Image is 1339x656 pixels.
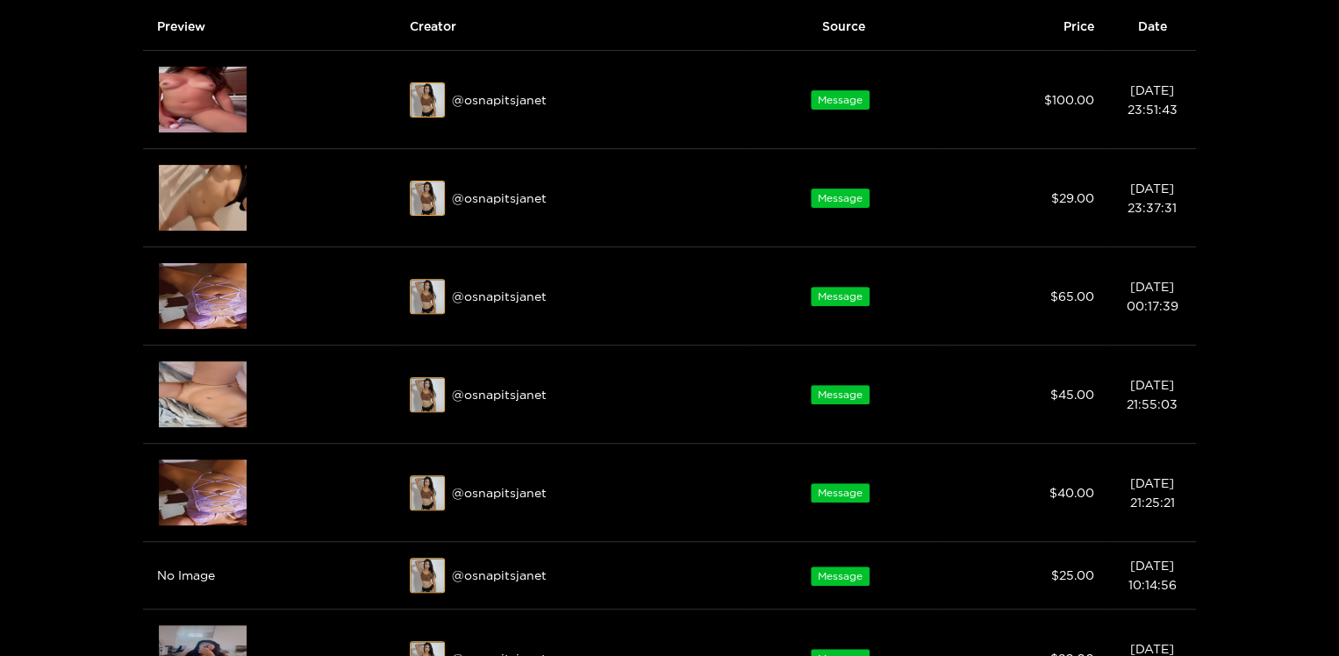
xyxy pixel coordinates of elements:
[1051,568,1094,581] span: $ 25.00
[159,67,247,132] img: hNBD4-30.740416749999998.png
[411,378,446,413] img: sighw-untitled-project--21-.jpg
[811,189,870,208] span: Message
[943,3,1108,51] th: Price
[1127,280,1178,312] span: [DATE] 00:17:39
[811,483,870,503] span: Message
[1050,388,1094,401] span: $ 45.00
[411,182,446,217] img: sighw-untitled-project--21-.jpg
[1130,476,1175,509] span: [DATE] 21:25:21
[159,263,247,329] img: epkxg-1.65833325.png
[410,558,731,593] div: @ osnapitsjanet
[410,279,731,314] div: @ osnapitsjanet
[1049,486,1094,499] span: $ 40.00
[1127,378,1178,410] span: [DATE] 21:55:03
[143,3,396,51] th: Preview
[157,566,382,585] div: No Image
[396,3,745,51] th: Creator
[1128,559,1177,591] span: [DATE] 10:14:56
[411,280,446,315] img: sighw-untitled-project--21-.jpg
[744,3,942,51] th: Source
[410,377,731,412] div: @ osnapitsjanet
[1050,289,1094,303] span: $ 65.00
[1128,182,1177,214] span: [DATE] 23:37:31
[410,181,731,216] div: @ osnapitsjanet
[811,287,870,306] span: Message
[1044,93,1094,106] span: $ 100.00
[1108,3,1196,51] th: Date
[411,559,446,594] img: sighw-untitled-project--21-.jpg
[1128,83,1178,116] span: [DATE] 23:51:43
[159,460,247,525] img: YNK0d-1.65833325.png
[811,90,870,110] span: Message
[811,567,870,586] span: Message
[410,82,731,118] div: @ osnapitsjanet
[411,83,446,118] img: sighw-untitled-project--21-.jpg
[811,385,870,404] span: Message
[159,361,247,427] img: enY9H-1.png
[159,165,247,231] img: rzdqu-0.525.png
[411,476,446,511] img: sighw-untitled-project--21-.jpg
[1051,191,1094,204] span: $ 29.00
[410,475,731,510] div: @ osnapitsjanet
